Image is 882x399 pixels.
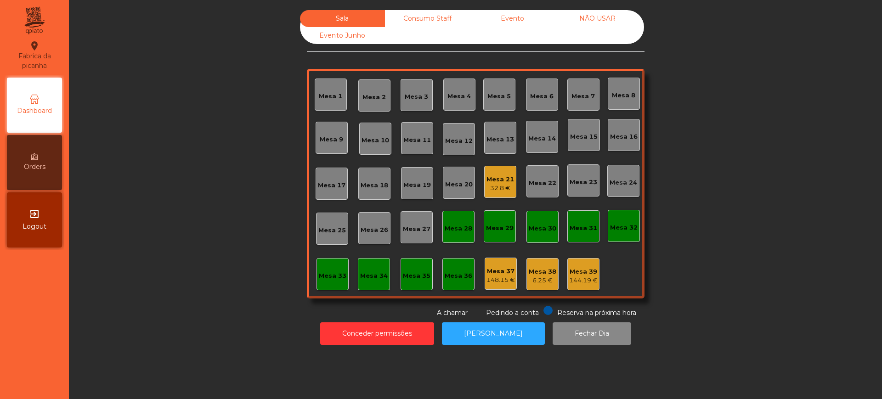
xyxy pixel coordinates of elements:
div: Mesa 36 [445,271,472,281]
span: Logout [23,222,46,231]
span: Dashboard [17,106,52,116]
div: Mesa 1 [319,92,342,101]
div: 144.19 € [569,276,598,285]
div: Evento [470,10,555,27]
div: Mesa 38 [529,267,556,276]
span: Reserva na próxima hora [557,309,636,317]
div: Mesa 6 [530,92,554,101]
div: 6.25 € [529,276,556,285]
div: Mesa 35 [403,271,430,281]
span: A chamar [437,309,468,317]
div: Mesa 22 [529,179,556,188]
button: [PERSON_NAME] [442,322,545,345]
div: NÃO USAR [555,10,640,27]
div: Mesa 3 [405,92,428,101]
div: Mesa 19 [403,180,431,190]
div: Mesa 37 [486,267,515,276]
div: Sala [300,10,385,27]
div: Mesa 28 [445,224,472,233]
div: Consumo Staff [385,10,470,27]
div: Mesa 18 [361,181,388,190]
div: Mesa 26 [361,225,388,235]
div: Mesa 25 [318,226,346,235]
div: Mesa 5 [487,92,511,101]
div: Mesa 21 [486,175,514,184]
div: Mesa 4 [447,92,471,101]
div: Mesa 16 [610,132,638,141]
div: Mesa 17 [318,181,345,190]
i: location_on [29,40,40,51]
div: Mesa 27 [403,225,430,234]
div: Mesa 13 [486,135,514,144]
div: Mesa 14 [528,134,556,143]
div: Mesa 20 [445,180,473,189]
div: 148.15 € [486,275,515,285]
div: Mesa 33 [319,271,346,281]
i: exit_to_app [29,208,40,219]
div: 32.8 € [486,184,514,193]
div: Mesa 15 [570,132,598,141]
div: Mesa 9 [320,135,343,144]
div: Mesa 32 [610,223,638,232]
img: qpiato [23,5,45,37]
span: Orders [24,162,45,172]
div: Mesa 2 [362,93,386,102]
div: Mesa 8 [612,91,635,100]
button: Conceder permissões [320,322,434,345]
div: Mesa 11 [403,135,431,145]
div: Fabrica da picanha [7,40,62,71]
div: Mesa 29 [486,224,514,233]
div: Mesa 24 [610,178,637,187]
div: Mesa 39 [569,267,598,276]
div: Mesa 10 [362,136,389,145]
span: Pedindo a conta [486,309,539,317]
div: Mesa 7 [571,92,595,101]
div: Mesa 34 [360,271,388,281]
div: Mesa 12 [445,136,473,146]
button: Fechar Dia [553,322,631,345]
div: Mesa 31 [570,224,597,233]
div: Mesa 23 [570,178,597,187]
div: Mesa 30 [529,224,556,233]
div: Evento Junho [300,27,385,44]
